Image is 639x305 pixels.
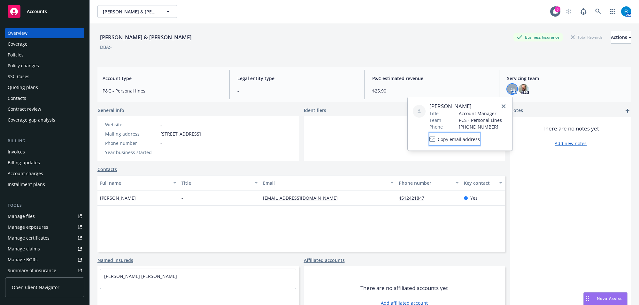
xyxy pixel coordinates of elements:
[97,5,177,18] button: [PERSON_NAME] & [PERSON_NAME]
[181,180,251,186] div: Title
[543,125,599,132] span: There are no notes yet
[513,33,563,41] div: Business Insurance
[5,179,84,190] a: Installment plans
[583,292,627,305] button: Nova Assist
[621,6,631,17] img: photo
[5,50,84,60] a: Policies
[5,168,84,179] a: Account charges
[12,284,59,291] span: Open Client Navigator
[160,130,201,137] span: [STREET_ADDRESS]
[8,50,24,60] div: Policies
[5,115,84,125] a: Coverage gap analysis
[104,273,177,279] a: [PERSON_NAME] [PERSON_NAME]
[160,149,162,156] span: -
[429,133,480,145] button: Copy email address
[263,195,343,201] a: [EMAIL_ADDRESS][DOMAIN_NAME]
[429,117,441,123] span: Team
[464,180,495,186] div: Key contact
[97,257,133,264] a: Named insureds
[179,175,260,190] button: Title
[97,33,194,41] div: [PERSON_NAME] & [PERSON_NAME]
[507,75,626,82] span: Servicing team
[597,296,622,301] span: Nova Assist
[8,82,38,93] div: Quoting plans
[5,39,84,49] a: Coverage
[8,71,29,82] div: SSC Cases
[8,244,40,254] div: Manage claims
[429,123,443,130] span: Phone
[611,31,631,44] button: Actions
[8,39,27,49] div: Coverage
[8,233,50,243] div: Manage certificates
[304,257,345,264] a: Affiliated accounts
[459,117,502,123] span: PCS - Personal Lines
[8,147,25,157] div: Invoices
[160,122,162,128] a: -
[100,44,112,50] div: DBA: -
[592,5,604,18] a: Search
[8,115,55,125] div: Coverage gap analysis
[5,222,84,232] a: Manage exposures
[105,121,158,128] div: Website
[8,222,48,232] div: Manage exposures
[97,166,117,173] a: Contacts
[8,265,56,276] div: Summary of insurance
[372,87,491,94] span: $25.90
[5,61,84,71] a: Policy changes
[470,195,478,201] span: Yes
[500,102,507,110] a: close
[519,84,529,94] img: photo
[5,93,84,103] a: Contacts
[103,87,222,94] span: P&C - Personal lines
[5,211,84,221] a: Manage files
[5,82,84,93] a: Quoting plans
[237,75,357,82] span: Legal entity type
[5,233,84,243] a: Manage certificates
[5,3,84,20] a: Accounts
[624,107,631,115] a: add
[103,75,222,82] span: Account type
[562,5,575,18] a: Start snowing
[429,110,439,117] span: Title
[263,180,387,186] div: Email
[8,93,26,103] div: Contacts
[577,5,590,18] a: Report a Bug
[5,158,84,168] a: Billing updates
[5,244,84,254] a: Manage claims
[461,175,505,190] button: Key contact
[237,87,357,94] span: -
[568,33,606,41] div: Total Rewards
[8,158,40,168] div: Billing updates
[584,293,592,305] div: Drag to move
[100,180,169,186] div: Full name
[8,211,35,221] div: Manage files
[372,75,491,82] span: P&C estimated revenue
[100,195,136,201] span: [PERSON_NAME]
[105,130,158,137] div: Mailing address
[459,110,502,117] span: Account Manager
[105,140,158,146] div: Phone number
[510,107,523,115] span: Notes
[396,175,461,190] button: Phone number
[8,104,41,114] div: Contract review
[8,255,38,265] div: Manage BORs
[555,140,587,147] a: Add new notes
[304,107,326,114] span: Identifiers
[459,123,502,130] span: [PHONE_NUMBER]
[360,284,448,292] span: There are no affiliated accounts yet
[5,138,84,144] div: Billing
[5,255,84,265] a: Manage BORs
[399,180,452,186] div: Phone number
[97,107,124,114] span: General info
[5,104,84,114] a: Contract review
[5,265,84,276] a: Summary of insurance
[606,5,619,18] a: Switch app
[8,61,39,71] div: Policy changes
[8,168,43,179] div: Account charges
[181,195,183,201] span: -
[8,179,45,190] div: Installment plans
[8,28,27,38] div: Overview
[103,8,158,15] span: [PERSON_NAME] & [PERSON_NAME]
[5,71,84,82] a: SSC Cases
